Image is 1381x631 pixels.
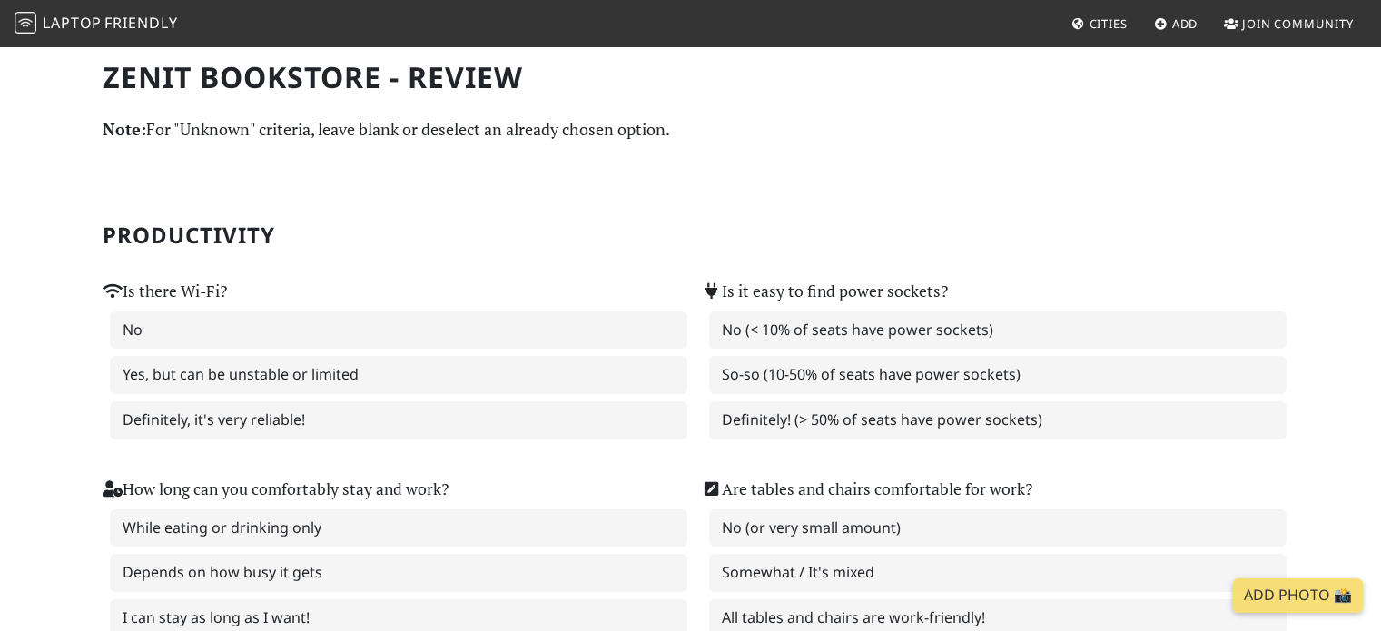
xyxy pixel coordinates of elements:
label: Somewhat / It's mixed [709,554,1287,592]
img: LaptopFriendly [15,12,36,34]
label: While eating or drinking only [110,509,687,547]
label: Definitely! (> 50% of seats have power sockets) [709,401,1287,439]
label: How long can you comfortably stay and work? [103,477,449,502]
a: Add Photo 📸 [1233,578,1363,613]
label: No (or very small amount) [709,509,1287,547]
a: Join Community [1217,7,1361,40]
label: No [110,311,687,350]
strong: Note: [103,118,146,140]
p: For "Unknown" criteria, leave blank or deselect an already chosen option. [103,116,1279,143]
label: No (< 10% of seats have power sockets) [709,311,1287,350]
label: Definitely, it's very reliable! [110,401,687,439]
span: Friendly [104,13,177,33]
span: Laptop [43,13,102,33]
span: Cities [1090,15,1128,32]
h2: Productivity [103,222,1279,249]
label: Is there Wi-Fi? [103,279,227,304]
a: Add [1147,7,1206,40]
label: So-so (10-50% of seats have power sockets) [709,356,1287,394]
a: LaptopFriendly LaptopFriendly [15,8,178,40]
span: Join Community [1242,15,1354,32]
span: Add [1172,15,1199,32]
label: Are tables and chairs comfortable for work? [702,477,1032,502]
label: Depends on how busy it gets [110,554,687,592]
label: Is it easy to find power sockets? [702,279,948,304]
label: Yes, but can be unstable or limited [110,356,687,394]
a: Cities [1064,7,1135,40]
h1: Zenit Bookstore - Review [103,60,1279,94]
